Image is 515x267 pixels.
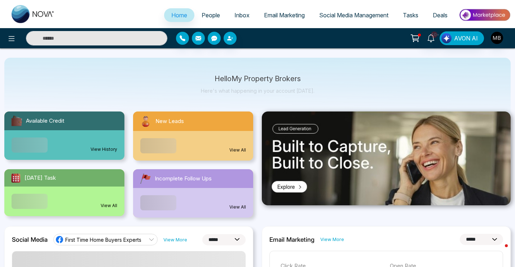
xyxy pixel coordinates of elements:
[10,114,23,127] img: availableCredit.svg
[194,8,227,22] a: People
[202,12,220,19] span: People
[441,33,452,43] img: Lead Flow
[440,31,484,45] button: AVON AI
[396,8,426,22] a: Tasks
[312,8,396,22] a: Social Media Management
[403,12,418,19] span: Tasks
[422,31,440,44] a: 10+
[201,76,314,82] p: Hello My Property Brokers
[269,236,314,243] h2: Email Marketing
[320,236,344,243] a: View More
[10,172,22,184] img: todayTask.svg
[433,12,448,19] span: Deals
[12,5,55,23] img: Nova CRM Logo
[26,117,64,125] span: Available Credit
[426,8,455,22] a: Deals
[431,31,437,38] span: 10+
[12,236,48,243] h2: Social Media
[65,236,141,243] span: First Time Home Buyers Experts
[155,117,184,126] span: New Leads
[229,147,246,153] a: View All
[319,12,388,19] span: Social Media Management
[25,174,56,182] span: [DATE] Task
[458,7,511,23] img: Market-place.gif
[163,236,187,243] a: View More
[171,12,187,19] span: Home
[262,111,511,205] img: .
[139,114,153,128] img: newLeads.svg
[155,175,212,183] span: Incomplete Follow Ups
[129,111,257,161] a: New LeadsView All
[234,12,250,19] span: Inbox
[201,88,314,94] p: Here's what happening in your account [DATE].
[101,202,117,209] a: View All
[91,146,117,153] a: View History
[129,169,257,218] a: Incomplete Follow UpsView All
[490,242,508,260] iframe: Intercom live chat
[264,12,305,19] span: Email Marketing
[454,34,478,43] span: AVON AI
[257,8,312,22] a: Email Marketing
[139,172,152,185] img: followUps.svg
[227,8,257,22] a: Inbox
[164,8,194,22] a: Home
[491,32,503,44] img: User Avatar
[229,204,246,210] a: View All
